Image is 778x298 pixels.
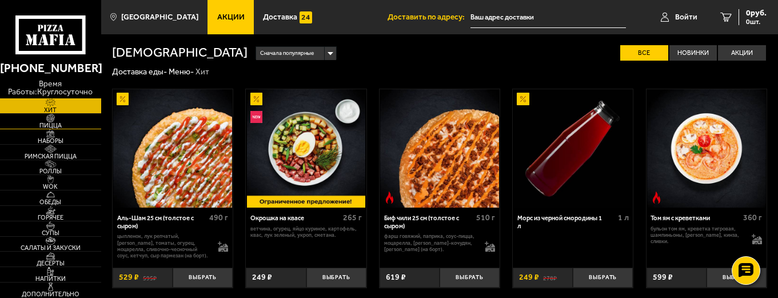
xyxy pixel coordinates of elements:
a: Меню- [169,67,194,77]
s: 278 ₽ [543,273,557,281]
button: Выбрать [306,268,366,288]
img: Акционный [517,93,529,105]
div: Морс из черной смородины 1 л [517,214,615,230]
span: [GEOGRAPHIC_DATA] [121,13,198,21]
span: 0 шт. [746,18,767,25]
a: Доставка еды- [112,67,167,77]
a: АкционныйАль-Шам 25 см (толстое с сыром) [113,89,233,208]
div: Том ям с креветками [651,214,740,222]
a: АкционныйНовинкаОкрошка на квасе [246,89,366,208]
span: 0 руб. [746,9,767,17]
span: Войти [675,13,697,21]
h1: [DEMOGRAPHIC_DATA] [112,46,248,59]
img: Острое блюдо [384,192,396,204]
label: Новинки [669,45,717,61]
span: Доставка [263,13,297,21]
div: Окрошка на квасе [250,214,340,222]
div: Биф чили 25 см (толстое с сыром) [384,214,474,230]
span: 529 ₽ [119,273,139,281]
span: 619 ₽ [386,273,406,281]
label: Акции [718,45,766,61]
button: Выбрать [440,268,500,288]
img: Новинка [250,111,262,123]
span: Доставить по адресу: [388,13,470,21]
div: Аль-Шам 25 см (толстое с сыром) [117,214,207,230]
img: Акционный [117,93,129,105]
span: 265 г [343,213,362,222]
img: Том ям с креветками [647,89,766,208]
label: Все [620,45,668,61]
span: 360 г [743,213,762,222]
span: Сначала популярные [260,46,314,61]
span: 599 ₽ [653,273,673,281]
span: 510 г [476,213,495,222]
span: 1 л [618,213,629,222]
a: Острое блюдоТом ям с креветками [647,89,767,208]
div: Хит [196,67,209,77]
span: 490 г [209,213,228,222]
button: Выбрать [573,268,633,288]
span: 249 ₽ [252,273,272,281]
img: 15daf4d41897b9f0e9f617042186c801.svg [300,11,312,23]
p: ветчина, огурец, яйцо куриное, картофель, квас, лук зеленый, укроп, сметана. [250,225,362,239]
span: 249 ₽ [519,273,539,281]
a: Острое блюдоБиф чили 25 см (толстое с сыром) [380,89,500,208]
img: Острое блюдо [651,192,663,204]
a: АкционныйМорс из черной смородины 1 л [513,89,633,208]
input: Ваш адрес доставки [470,7,626,28]
button: Выбрать [173,268,233,288]
img: Окрошка на квасе [247,89,366,208]
img: Биф чили 25 см (толстое с сыром) [380,89,499,208]
p: фарш говяжий, паприка, соус-пицца, моцарелла, [PERSON_NAME]-кочудян, [PERSON_NAME] (на борт). [384,233,477,252]
span: Акции [217,13,245,21]
img: Акционный [250,93,262,105]
p: цыпленок, лук репчатый, [PERSON_NAME], томаты, огурец, моцарелла, сливочно-чесночный соус, кетчуп... [117,233,210,259]
s: 595 ₽ [143,273,157,281]
button: Выбрать [707,268,767,288]
img: Морс из черной смородины 1 л [513,89,632,208]
img: Аль-Шам 25 см (толстое с сыром) [113,89,232,208]
p: бульон том ям, креветка тигровая, шампиньоны, [PERSON_NAME], кинза, сливки. [651,225,743,245]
